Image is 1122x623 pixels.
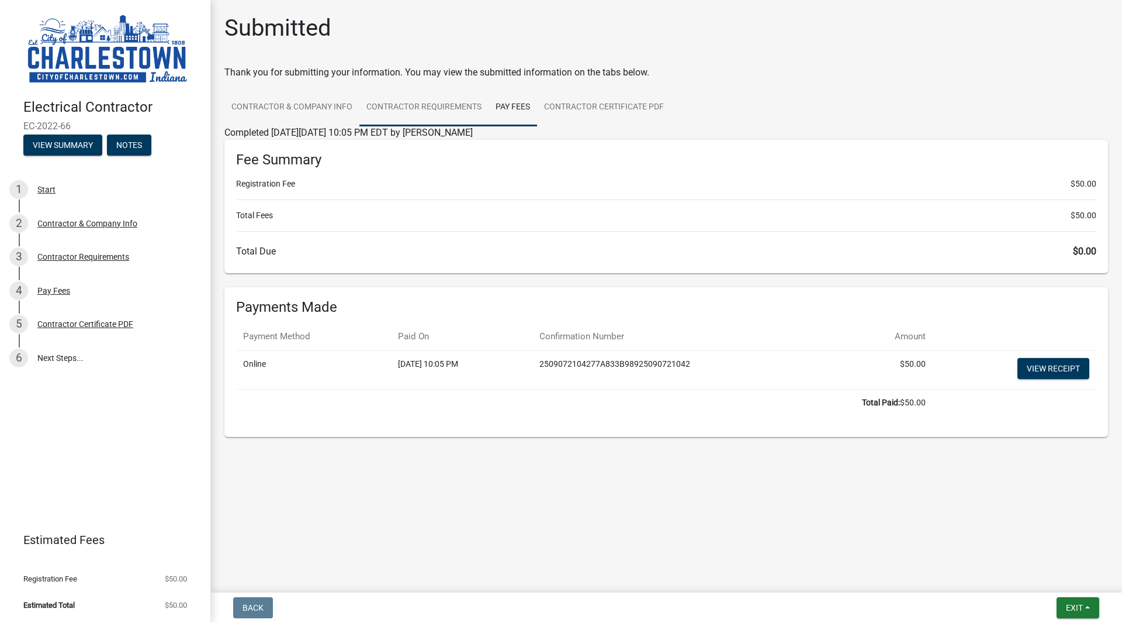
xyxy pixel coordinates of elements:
span: $50.00 [1071,178,1096,190]
th: Payment Method [236,323,391,350]
div: 2 [9,214,28,233]
div: 5 [9,315,28,333]
button: View Summary [23,135,102,156]
a: View receipt [1017,358,1089,379]
div: Contractor Certificate PDF [37,320,133,328]
button: Exit [1057,597,1099,618]
div: Pay Fees [37,287,70,295]
td: 2509072104277A833B98925090721042 [532,350,847,389]
h1: Submitted [224,14,331,42]
span: Registration Fee [23,575,77,583]
div: 1 [9,180,28,199]
h6: Fee Summary [236,152,1096,168]
div: 6 [9,349,28,367]
span: Exit [1066,603,1083,612]
wm-modal-confirm: Summary [23,141,102,150]
span: $50.00 [1071,209,1096,222]
h4: Electrical Contractor [23,99,201,116]
td: $50.00 [236,389,933,416]
a: Contractor Certificate PDF [537,89,671,126]
th: Confirmation Number [532,323,847,350]
div: Start [37,185,56,194]
span: EC-2022-66 [23,121,187,132]
td: [DATE] 10:05 PM [391,350,532,389]
td: $50.00 [847,350,933,389]
div: Thank you for submitting your information. You may view the submitted information on the tabs below. [224,66,1108,80]
img: City of Charlestown, Indiana [23,12,192,87]
span: Completed [DATE][DATE] 10:05 PM EDT by [PERSON_NAME] [224,127,473,138]
span: Back [243,603,264,612]
a: Pay Fees [489,89,537,126]
li: Total Fees [236,209,1096,222]
h6: Payments Made [236,299,1096,316]
button: Back [233,597,273,618]
div: 3 [9,247,28,266]
a: Estimated Fees [9,528,192,552]
td: Online [236,350,391,389]
a: Contractor Requirements [359,89,489,126]
th: Amount [847,323,933,350]
a: Contractor & Company Info [224,89,359,126]
h6: Total Due [236,246,1096,257]
div: Contractor Requirements [37,253,129,261]
span: $50.00 [165,575,187,583]
button: Notes [107,135,151,156]
div: Contractor & Company Info [37,219,137,228]
li: Registration Fee [236,178,1096,190]
span: Estimated Total [23,601,75,609]
span: $50.00 [165,601,187,609]
b: Total Paid: [862,398,900,407]
div: 4 [9,281,28,300]
span: $0.00 [1073,246,1096,257]
th: Paid On [391,323,532,350]
wm-modal-confirm: Notes [107,141,151,150]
